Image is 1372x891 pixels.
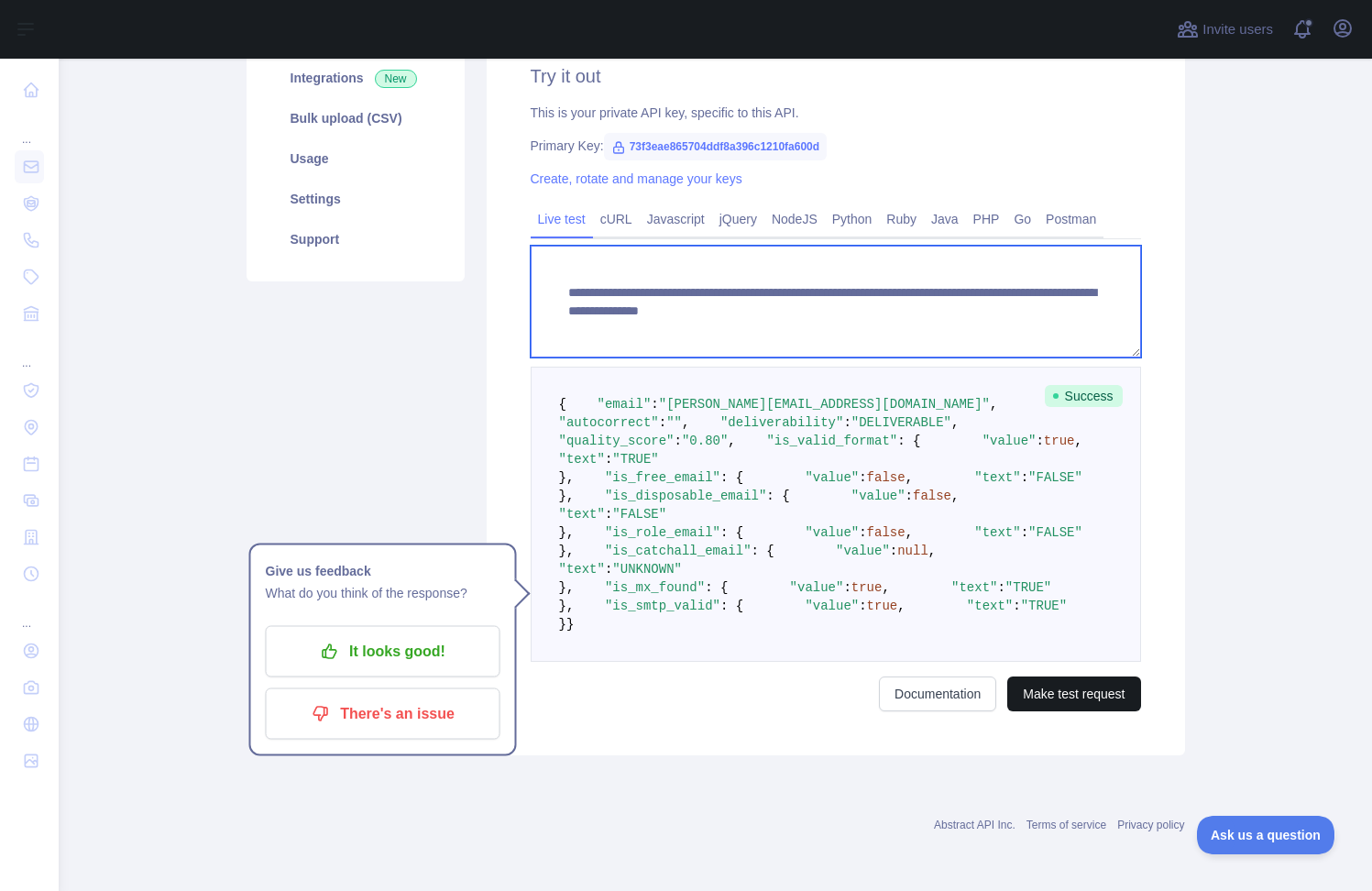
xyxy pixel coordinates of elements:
[934,819,1015,831] a: Abstract API Inc.
[1202,19,1273,40] span: Invite users
[1074,434,1081,448] span: ,
[604,133,828,160] span: 73f3eae865704ddf8a396c1210fa600d
[1005,580,1051,595] span: "TRUE"
[805,525,859,540] span: "value"
[269,179,443,219] a: Settings
[990,397,997,412] span: ,
[906,470,913,485] span: ,
[559,580,575,595] span: },
[764,204,825,234] a: NodeJS
[997,580,1004,595] span: :
[531,63,1141,89] h2: Try it out
[1117,819,1184,831] a: Privacy policy
[559,617,566,632] span: }
[906,489,913,503] span: :
[605,452,612,467] span: :
[867,599,898,613] span: true
[705,580,728,595] span: : {
[566,617,574,632] span: }
[913,489,951,503] span: false
[890,544,897,558] span: :
[897,544,928,558] span: null
[605,544,752,558] span: "is_catchall_email"
[843,580,851,595] span: :
[15,110,44,147] div: ...
[1021,525,1028,540] span: :
[1036,434,1043,448] span: :
[720,415,843,430] span: "deliverability"
[1007,676,1140,711] button: Make test request
[593,204,640,234] a: cURL
[897,599,905,613] span: ,
[15,594,44,631] div: ...
[867,470,906,485] span: false
[1044,434,1075,448] span: true
[612,507,666,522] span: "FALSE"
[605,562,612,577] span: :
[266,582,500,604] p: What do you think of the response?
[605,489,766,503] span: "is_disposable_email"
[1173,15,1277,44] button: Invite users
[605,580,705,595] span: "is_mx_found"
[867,525,906,540] span: false
[269,58,443,98] a: Integrations New
[640,204,712,234] a: Javascript
[859,525,866,540] span: :
[882,580,889,595] span: ,
[1045,385,1123,407] span: Success
[559,599,575,613] span: },
[598,397,652,412] span: "email"
[612,562,682,577] span: "UNKNOWN"
[982,434,1037,448] span: "value"
[559,489,575,503] span: },
[720,599,743,613] span: : {
[766,434,897,448] span: "is_valid_format"
[825,204,880,234] a: Python
[605,507,612,522] span: :
[1028,525,1082,540] span: "FALSE"
[531,204,593,234] a: Live test
[559,470,575,485] span: },
[675,434,682,448] span: :
[666,415,682,430] span: ""
[924,204,966,234] a: Java
[967,599,1013,613] span: "text"
[1021,470,1028,485] span: :
[559,452,605,467] span: "text"
[928,544,936,558] span: ,
[612,452,658,467] span: "TRUE"
[1006,204,1038,234] a: Go
[879,676,996,711] a: Documentation
[720,525,743,540] span: : {
[559,507,605,522] span: "text"
[951,580,997,595] span: "text"
[720,470,743,485] span: : {
[559,415,659,430] span: "autocorrect"
[15,334,44,370] div: ...
[269,98,443,138] a: Bulk upload (CSV)
[897,434,920,448] span: : {
[851,580,883,595] span: true
[375,70,417,88] span: New
[766,489,789,503] span: : {
[1026,819,1106,831] a: Terms of service
[1013,599,1020,613] span: :
[966,204,1007,234] a: PHP
[531,104,1141,122] div: This is your private API key, specific to this API.
[1028,470,1082,485] span: "FALSE"
[559,434,675,448] span: "quality_score"
[269,138,443,179] a: Usage
[559,544,575,558] span: },
[559,562,605,577] span: "text"
[682,434,728,448] span: "0.80"
[728,434,735,448] span: ,
[651,397,658,412] span: :
[859,599,866,613] span: :
[974,525,1020,540] span: "text"
[605,599,720,613] span: "is_smtp_valid"
[805,599,859,613] span: "value"
[906,525,913,540] span: ,
[559,397,566,412] span: {
[974,470,1020,485] span: "text"
[605,470,720,485] span: "is_free_email"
